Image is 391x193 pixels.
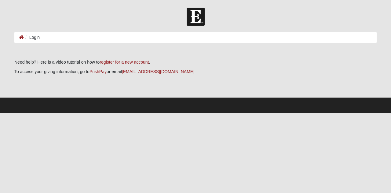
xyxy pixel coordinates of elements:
[24,34,40,41] li: Login
[187,8,205,26] img: Church of Eleven22 Logo
[122,69,194,74] a: [EMAIL_ADDRESS][DOMAIN_NAME]
[100,60,149,65] a: register for a new account
[90,69,107,74] a: PushPay
[14,59,377,65] p: Need help? Here is a video tutorial on how to .
[14,69,377,75] p: To access your giving information, go to or email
